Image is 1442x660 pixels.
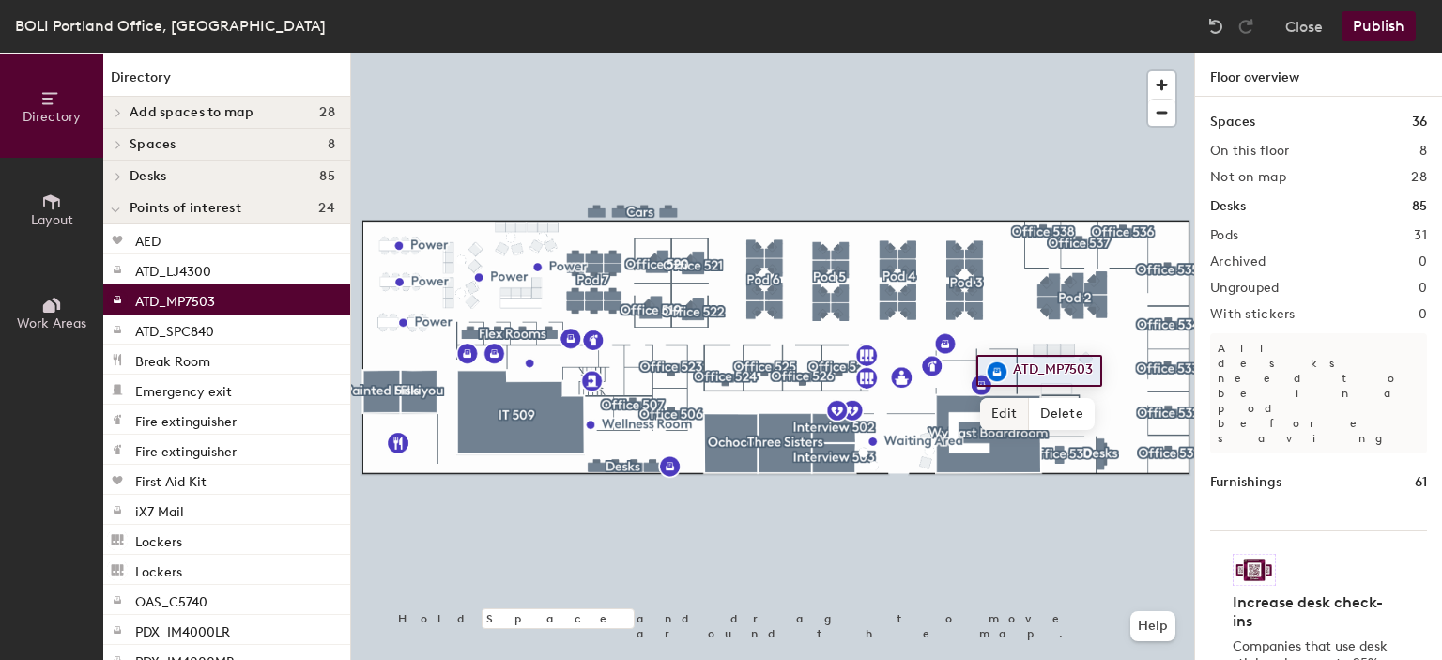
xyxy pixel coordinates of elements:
p: Fire extinguisher [135,408,237,430]
h2: Ungrouped [1210,281,1280,296]
span: Layout [31,212,73,228]
h2: 31 [1414,228,1427,243]
span: Spaces [130,137,176,152]
h1: 85 [1412,196,1427,217]
span: Add spaces to map [130,105,254,120]
button: Help [1130,611,1175,641]
p: ATD_LJ4300 [135,258,211,280]
p: PDX_IM4000LR [135,619,230,640]
h2: 8 [1419,144,1427,159]
h2: With stickers [1210,307,1296,322]
h2: 0 [1419,281,1427,296]
h2: 0 [1419,254,1427,269]
p: ATD_SPC840 [135,318,214,340]
span: 8 [328,137,335,152]
img: Undo [1206,17,1225,36]
p: iX7 Mail [135,499,184,520]
span: 24 [318,201,335,216]
p: Lockers [135,529,182,550]
p: Fire extinguisher [135,438,237,460]
span: Directory [23,109,81,125]
button: Publish [1342,11,1416,41]
span: Desks [130,169,166,184]
img: Redo [1236,17,1255,36]
h2: Pods [1210,228,1238,243]
h2: 0 [1419,307,1427,322]
div: BOLI Portland Office, [GEOGRAPHIC_DATA] [15,14,326,38]
h1: Desks [1210,196,1246,217]
p: Break Room [135,348,210,370]
h2: Archived [1210,254,1266,269]
p: OAS_C5740 [135,589,207,610]
h1: 36 [1412,112,1427,132]
span: Points of interest [130,201,241,216]
p: ATD_MP7503 [135,288,215,310]
h1: Floor overview [1195,53,1442,97]
span: 85 [319,169,335,184]
h1: 61 [1415,472,1427,493]
span: Work Areas [17,315,86,331]
p: Emergency exit [135,378,232,400]
h2: Not on map [1210,170,1286,185]
h2: 28 [1411,170,1427,185]
span: Edit [980,398,1029,430]
h1: Directory [103,68,350,97]
h2: On this floor [1210,144,1290,159]
span: 28 [319,105,335,120]
p: All desks need to be in a pod before saving [1210,333,1427,453]
h1: Furnishings [1210,472,1281,493]
p: First Aid Kit [135,468,207,490]
span: Delete [1029,398,1095,430]
p: AED [135,228,161,250]
p: Lockers [135,559,182,580]
img: Sticker logo [1233,554,1276,586]
h4: Increase desk check-ins [1233,593,1393,631]
button: Close [1285,11,1323,41]
h1: Spaces [1210,112,1255,132]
